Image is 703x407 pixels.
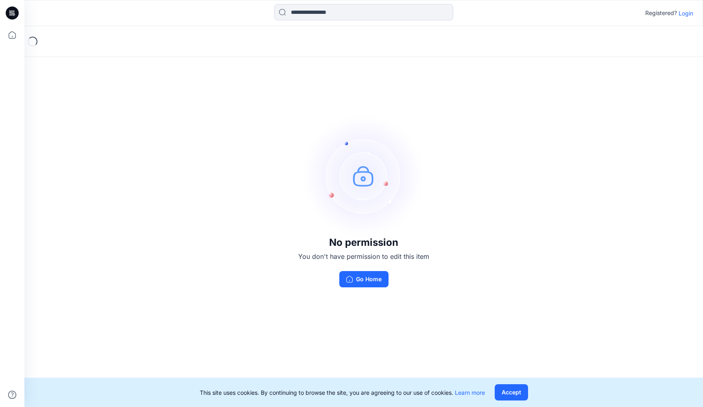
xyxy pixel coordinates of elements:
[679,9,693,18] p: Login
[339,271,389,287] button: Go Home
[303,115,425,237] img: no-perm.svg
[298,237,429,248] h3: No permission
[200,388,485,397] p: This site uses cookies. By continuing to browse the site, you are agreeing to our use of cookies.
[455,389,485,396] a: Learn more
[645,8,677,18] p: Registered?
[495,384,528,400] button: Accept
[298,252,429,261] p: You don't have permission to edit this item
